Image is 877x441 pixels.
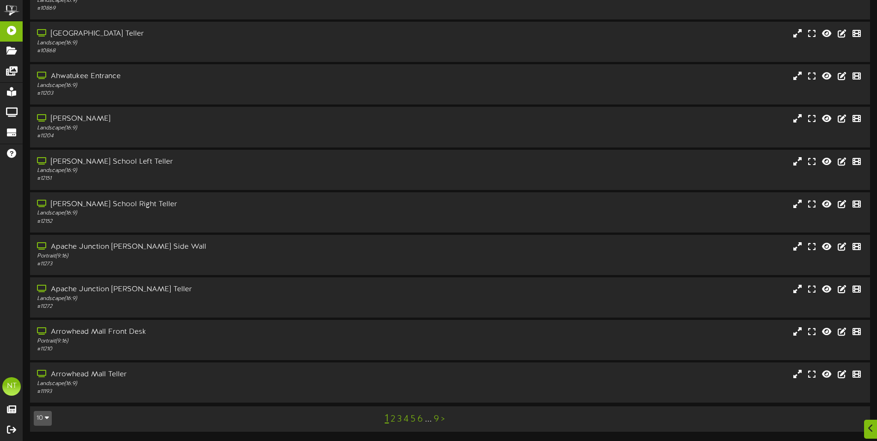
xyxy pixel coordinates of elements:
div: Ahwatukee Entrance [37,71,373,82]
div: [PERSON_NAME] [37,114,373,124]
div: # 10869 [37,5,373,12]
div: Landscape ( 16:9 ) [37,39,373,47]
a: 6 [417,414,423,424]
div: Arrowhead Mall Front Desk [37,327,373,337]
div: [GEOGRAPHIC_DATA] Teller [37,29,373,39]
a: 2 [391,414,395,424]
div: # 12151 [37,175,373,183]
div: Landscape ( 16:9 ) [37,124,373,132]
div: Landscape ( 16:9 ) [37,380,373,388]
div: NT [2,377,21,396]
a: 5 [411,414,416,424]
div: # 12152 [37,218,373,226]
div: Landscape ( 16:9 ) [37,82,373,90]
div: Apache Junction [PERSON_NAME] Teller [37,284,373,295]
div: Portrait ( 9:16 ) [37,252,373,260]
div: Arrowhead Mall Teller [37,369,373,380]
a: 4 [404,414,409,424]
div: Landscape ( 16:9 ) [37,209,373,217]
a: 3 [397,414,402,424]
div: # 11210 [37,345,373,353]
div: # 11204 [37,132,373,140]
div: # 10868 [37,47,373,55]
div: Portrait ( 9:16 ) [37,337,373,345]
div: Landscape ( 16:9 ) [37,295,373,303]
a: 1 [385,413,389,425]
div: [PERSON_NAME] School Left Teller [37,157,373,167]
div: # 11203 [37,90,373,98]
div: Apache Junction [PERSON_NAME] Side Wall [37,242,373,252]
div: # 11193 [37,388,373,396]
div: Landscape ( 16:9 ) [37,167,373,175]
button: 10 [34,411,52,426]
a: > [441,414,445,424]
div: # 11272 [37,303,373,311]
div: [PERSON_NAME] School Right Teller [37,199,373,210]
a: 9 [434,414,439,424]
a: ... [425,414,432,424]
div: # 11273 [37,260,373,268]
